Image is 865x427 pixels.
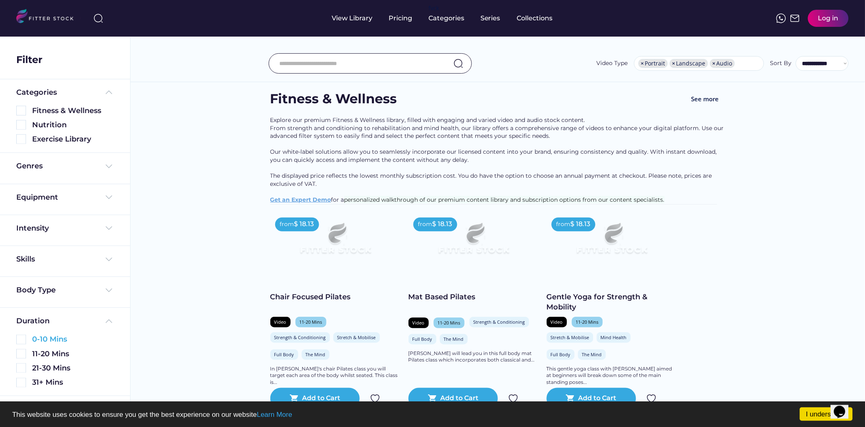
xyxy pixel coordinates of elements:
[831,394,857,419] iframe: chat widget
[104,255,114,264] img: Frame%20%284%29.svg
[776,13,786,23] img: meteor-icons_whatsapp%20%281%29.svg
[280,220,294,229] div: from
[16,106,26,115] img: Rectangle%205126.svg
[413,320,425,326] div: Video
[16,161,43,171] div: Genres
[12,411,853,418] p: This website uses cookies to ensure you get the best experience on our website
[270,292,400,302] div: Chair Focused Pilates
[571,220,591,229] div: $ 18.13
[670,59,708,68] li: Landscape
[566,394,576,403] button: shopping_cart
[790,13,800,23] img: Frame%2051.svg
[16,316,50,326] div: Duration
[257,411,292,418] a: Learn More
[428,4,439,12] div: fvck
[16,9,80,26] img: LOGO.svg
[710,59,735,68] li: Audio
[270,172,714,187] span: The displayed price reflects the lowest monthly subscription cost. You do have the option to choo...
[551,334,589,340] div: Stretch & Mobilise
[517,14,553,23] div: Collections
[289,394,299,403] button: shopping_cart
[294,220,314,229] div: $ 18.13
[413,336,432,342] div: Full Body
[556,220,571,229] div: from
[16,223,49,233] div: Intensity
[454,59,463,68] img: search-normal.svg
[283,213,387,271] img: Frame%2079%20%281%29.svg
[547,366,677,386] div: This gentle yoga class with [PERSON_NAME] aimed at beginners will break down some of the main sta...
[270,196,331,203] a: Get an Expert Demo
[32,334,67,344] div: 0-10 Mins
[685,90,726,108] button: See more
[332,14,372,23] div: View Library
[104,316,114,326] img: Frame%20%285%29.svg
[641,61,644,66] span: ×
[639,59,668,68] li: Portrait
[800,407,853,421] a: I understand!
[300,319,322,325] div: 11-20 Mins
[818,14,839,23] div: Log in
[337,334,376,340] div: Stretch & Mobilise
[302,394,340,403] div: Add to Cart
[509,394,518,403] img: Group%201000002324.svg
[104,223,114,233] img: Frame%20%284%29.svg
[32,120,114,130] div: Nutrition
[409,292,539,302] div: Mat Based Pilates
[428,14,464,23] div: Categories
[270,116,726,204] div: Explore our premium Fitness & Wellness library, filled with engaging and varied video and audio s...
[93,13,103,23] img: search-normal%203.svg
[474,319,525,325] div: Strength & Conditioning
[418,220,432,229] div: from
[16,254,37,264] div: Skills
[16,120,26,130] img: Rectangle%205126.svg
[16,285,56,295] div: Body Type
[389,14,412,23] div: Pricing
[270,366,400,386] div: In [PERSON_NAME]'s chair Pilates class you will target each area of the body whilst seated. This ...
[32,134,114,144] div: Exercise Library
[16,87,57,98] div: Categories
[551,351,571,357] div: Full Body
[16,363,26,373] img: Rectangle%205126.svg
[32,377,63,388] div: 31+ Mins
[576,319,599,325] div: 11-20 Mins
[422,213,526,271] img: Frame%2079%20%281%29.svg
[32,363,70,373] div: 21-30 Mins
[480,14,501,23] div: Series
[274,319,287,325] div: Video
[601,334,627,340] div: Mind Health
[344,196,665,203] span: personalized walkthrough of our premium content library and subscription options from our content...
[16,134,26,144] img: Rectangle%205126.svg
[578,394,617,403] div: Add to Cart
[432,220,452,229] div: $ 18.13
[551,319,563,325] div: Video
[444,336,464,342] div: The Mind
[104,161,114,171] img: Frame%20%284%29.svg
[16,335,26,344] img: Rectangle%205126.svg
[104,192,114,202] img: Frame%20%284%29.svg
[597,59,628,68] div: Video Type
[274,351,294,357] div: Full Body
[647,394,656,403] img: Group%201000002324.svg
[274,334,326,340] div: Strength & Conditioning
[270,90,397,108] div: Fitness & Wellness
[32,349,69,359] div: 11-20 Mins
[306,351,326,357] div: The Mind
[16,349,26,359] img: Rectangle%205126.svg
[428,394,437,403] button: shopping_cart
[582,351,602,357] div: The Mind
[438,320,461,326] div: 11-20 Mins
[104,285,114,295] img: Frame%20%284%29.svg
[547,292,677,312] div: Gentle Yoga for Strength & Mobility
[16,378,26,388] img: Rectangle%205126.svg
[409,350,539,364] div: [PERSON_NAME] will lead you in this full body mat Pilates class which incorporates both classical...
[713,61,716,66] span: ×
[560,213,664,271] img: Frame%2079%20%281%29.svg
[440,394,478,403] div: Add to Cart
[770,59,792,68] div: Sort By
[104,87,114,97] img: Frame%20%285%29.svg
[370,394,380,403] img: Group%201000002324.svg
